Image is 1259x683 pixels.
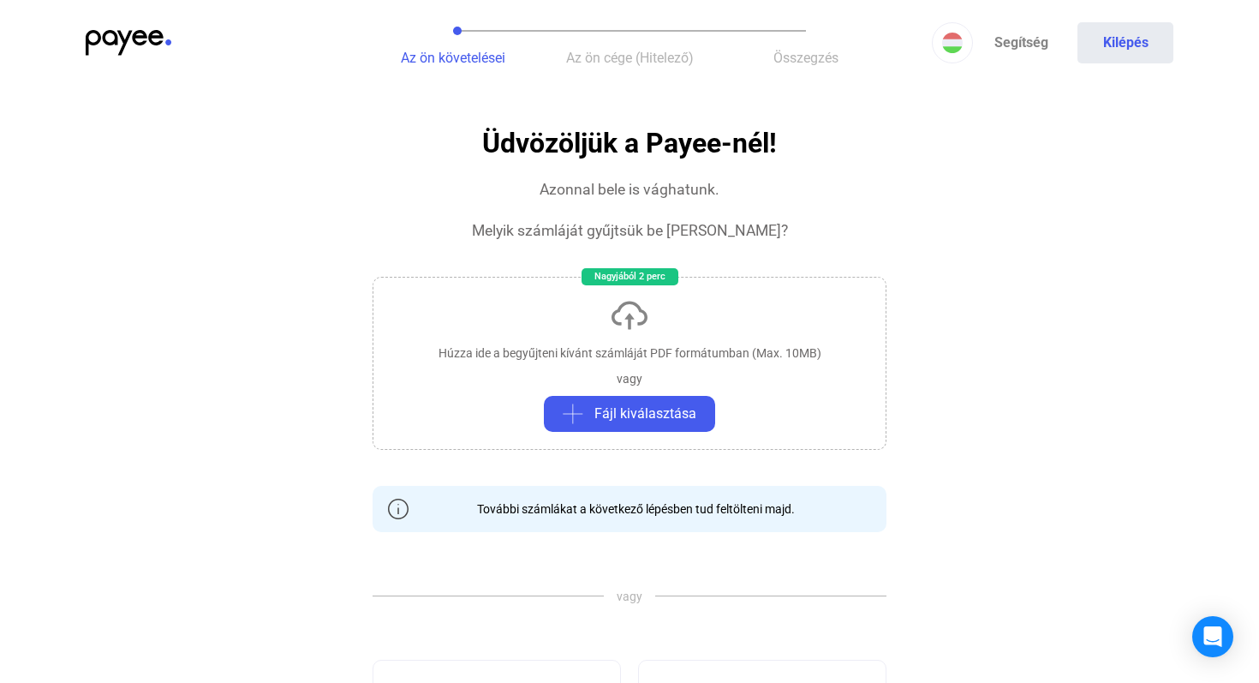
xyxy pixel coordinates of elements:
div: Húzza ide a begyűjteni kívánt számláját PDF formátumban (Max. 10MB) [439,344,821,362]
span: Összegzés [773,50,838,66]
img: payee-logo [86,30,171,56]
span: Az ön cége (Hitelező) [566,50,694,66]
div: Melyik számláját gyűjtsük be [PERSON_NAME]? [472,220,788,241]
button: HU [932,22,973,63]
div: További számlákat a következő lépésben tud feltölteni majd. [464,500,795,518]
div: Azonnal bele is vághatunk. [540,179,719,200]
span: vagy [604,588,655,605]
button: Kilépés [1077,22,1173,63]
div: Nagyjából 2 perc [582,268,678,285]
div: Open Intercom Messenger [1192,616,1233,657]
div: vagy [617,370,642,387]
button: plus-greyFájl kiválasztása [544,396,715,432]
img: plus-grey [563,404,583,424]
span: Az ön követelései [401,50,505,66]
img: info-grey-outline [388,499,409,519]
span: Fájl kiválasztása [594,404,696,424]
img: HU [942,33,963,53]
img: upload-cloud [609,295,650,336]
a: Segítség [973,22,1069,63]
h1: Üdvözöljük a Payee-nél! [482,129,777,159]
